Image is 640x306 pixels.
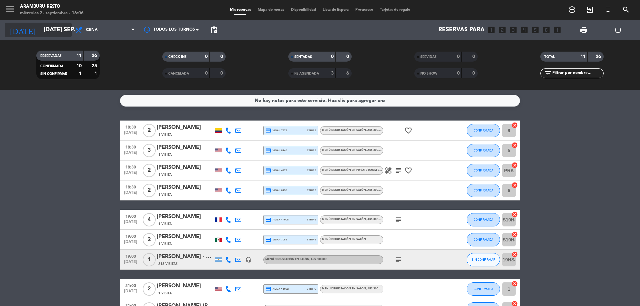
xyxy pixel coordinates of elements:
i: looks_5 [531,26,540,34]
span: CONFIRMADA [40,65,63,68]
span: CANCELADA [168,72,189,75]
strong: 26 [92,53,98,58]
strong: 1 [94,71,98,76]
span: 2 [143,124,156,137]
button: CONFIRMADA [467,184,500,197]
span: 1 [143,253,156,266]
button: menu [5,4,15,16]
span: [DATE] [122,240,139,247]
span: amex * 4008 [265,217,289,223]
button: CONFIRMADA [467,164,500,177]
span: [DATE] [122,260,139,267]
span: Menú degustación en salón [322,238,366,241]
input: Filtrar por nombre... [552,70,603,77]
i: headset_mic [245,257,251,263]
i: cancel [511,211,518,218]
span: [DATE] [122,170,139,178]
i: filter_list [544,69,552,77]
div: [PERSON_NAME] [157,212,213,221]
strong: 0 [205,71,208,76]
button: CONFIRMADA [467,233,500,246]
i: favorite_border [404,127,412,135]
span: Pre-acceso [352,8,377,12]
span: SIN CONFIRMAR [472,258,495,261]
span: [DATE] [122,220,139,227]
strong: 0 [472,71,476,76]
span: stripe [307,148,316,153]
span: stripe [307,128,316,133]
span: CONFIRMADA [474,168,493,172]
span: [DATE] [122,151,139,158]
i: subject [394,216,402,224]
strong: 0 [220,54,224,59]
span: 2 [143,282,156,296]
i: subject [394,256,402,264]
i: cancel [511,251,518,258]
i: credit_card [265,148,271,153]
span: visa * 7672 [265,128,287,134]
strong: 10 [76,64,82,68]
span: Tarjetas de regalo [377,8,414,12]
span: TOTAL [544,55,555,59]
span: , ARS 300.000 [366,218,384,221]
span: , ARS 300.000 [309,258,327,261]
i: search [622,6,630,14]
span: 2 [143,184,156,197]
button: SIN CONFIRMAR [467,253,500,266]
span: , ARS 300.000 [366,287,384,290]
span: SENTADAS [294,55,312,59]
span: stripe [307,168,316,172]
i: add_box [553,26,562,34]
span: Menú degustación en salón [322,129,384,132]
i: cancel [511,231,518,238]
button: CONFIRMADA [467,213,500,226]
div: LOG OUT [601,20,635,40]
span: Menú degustación en salón [322,149,384,152]
div: miércoles 3. septiembre - 16:06 [20,10,84,17]
span: , ARS 300.000 [366,149,384,152]
strong: 6 [346,71,350,76]
div: [PERSON_NAME] [157,163,213,172]
span: 1 Visita [158,291,172,296]
span: Mapa de mesas [254,8,288,12]
span: 2 [143,164,156,177]
span: , ARS 300.000 [366,189,384,191]
span: 1 Visita [158,132,172,138]
span: CONFIRMADA [474,129,493,132]
span: 1 Visita [158,152,172,157]
span: pending_actions [210,26,218,34]
span: Menú degustación en salón [322,287,384,290]
i: looks_two [498,26,507,34]
strong: 26 [596,54,602,59]
span: Menú degustación en salón [265,258,327,261]
span: [DATE] [122,131,139,138]
strong: 11 [76,53,82,58]
strong: 0 [331,54,334,59]
strong: 0 [220,71,224,76]
span: SIN CONFIRMAR [40,72,67,76]
strong: 1 [79,71,82,76]
div: Aramburu Resto [20,3,84,10]
span: stripe [307,217,316,222]
div: [PERSON_NAME] [157,282,213,290]
i: credit_card [265,167,271,173]
i: looks_4 [520,26,529,34]
span: Menú degustación en salón [322,218,384,221]
i: power_settings_new [614,26,622,34]
span: 2 [143,233,156,246]
span: 19:00 [122,212,139,220]
span: 18:30 [122,183,139,190]
span: stripe [307,287,316,291]
span: 18:30 [122,143,139,151]
div: [PERSON_NAME] [157,183,213,192]
span: 19:00 [122,252,139,260]
i: credit_card [265,128,271,134]
span: CONFIRMADA [474,218,493,221]
i: credit_card [265,286,271,292]
div: [PERSON_NAME] [157,123,213,132]
i: add_circle_outline [568,6,576,14]
i: looks_3 [509,26,518,34]
i: [DATE] [5,23,40,37]
i: credit_card [265,187,271,193]
i: favorite_border [404,166,412,174]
